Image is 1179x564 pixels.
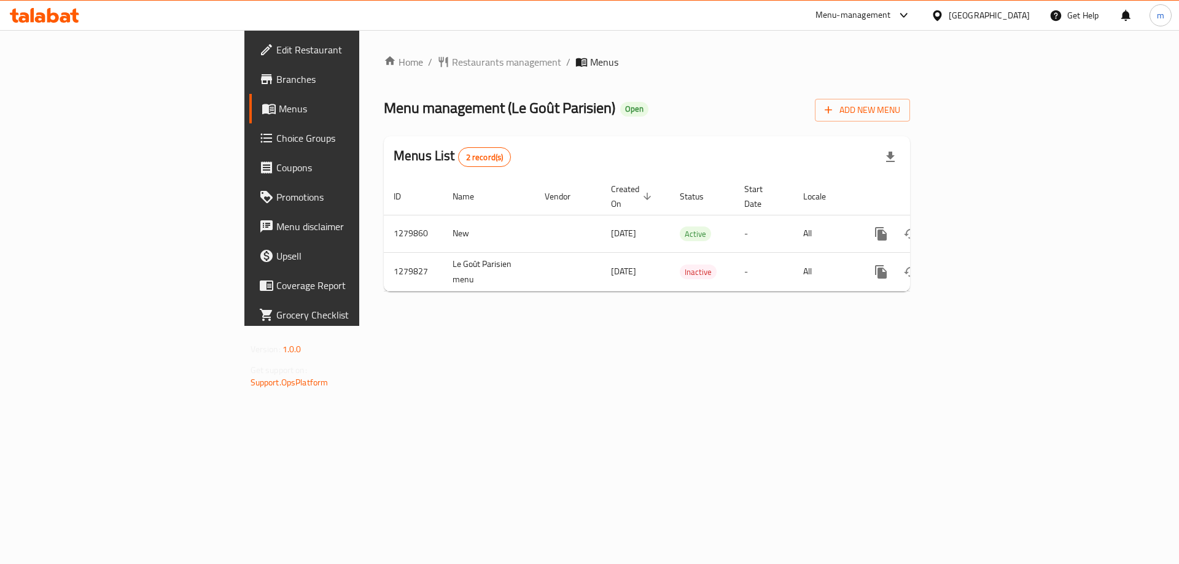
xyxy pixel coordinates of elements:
span: Choice Groups [276,131,432,145]
a: Choice Groups [249,123,442,153]
td: Le Goût Parisien menu [443,252,535,291]
span: Get support on: [251,362,307,378]
a: Upsell [249,241,442,271]
span: Name [453,189,490,204]
button: Change Status [896,257,925,287]
span: Locale [803,189,842,204]
a: Menu disclaimer [249,212,442,241]
td: - [734,215,793,252]
span: Inactive [680,265,717,279]
table: enhanced table [384,178,994,292]
span: m [1157,9,1164,22]
span: Menus [279,101,432,116]
span: Edit Restaurant [276,42,432,57]
div: [GEOGRAPHIC_DATA] [949,9,1030,22]
button: more [866,257,896,287]
span: Coverage Report [276,278,432,293]
td: All [793,215,857,252]
span: Open [620,104,648,114]
span: Branches [276,72,432,87]
li: / [566,55,570,69]
span: Created On [611,182,655,211]
span: Version: [251,341,281,357]
div: Open [620,102,648,117]
td: - [734,252,793,291]
span: Menu management ( Le Goût Parisien ) [384,94,615,122]
span: Menu disclaimer [276,219,432,234]
a: Promotions [249,182,442,212]
a: Grocery Checklist [249,300,442,330]
button: Change Status [896,219,925,249]
span: Start Date [744,182,779,211]
span: 1.0.0 [282,341,302,357]
span: Vendor [545,189,586,204]
span: Upsell [276,249,432,263]
h2: Menus List [394,147,511,167]
span: [DATE] [611,225,636,241]
span: [DATE] [611,263,636,279]
td: All [793,252,857,291]
span: Coupons [276,160,432,175]
td: New [443,215,535,252]
span: Status [680,189,720,204]
a: Menus [249,94,442,123]
div: Menu-management [815,8,891,23]
span: Menus [590,55,618,69]
a: Restaurants management [437,55,561,69]
span: Promotions [276,190,432,204]
button: Add New Menu [815,99,910,122]
span: Active [680,227,711,241]
a: Coupons [249,153,442,182]
nav: breadcrumb [384,55,910,69]
a: Support.OpsPlatform [251,374,329,390]
span: Add New Menu [825,102,900,118]
a: Edit Restaurant [249,35,442,64]
div: Total records count [458,147,512,167]
div: Export file [876,142,905,172]
a: Coverage Report [249,271,442,300]
span: Grocery Checklist [276,307,432,322]
a: Branches [249,64,442,94]
span: Restaurants management [452,55,561,69]
th: Actions [857,178,994,215]
button: more [866,219,896,249]
span: 2 record(s) [459,152,511,163]
span: ID [394,189,417,204]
